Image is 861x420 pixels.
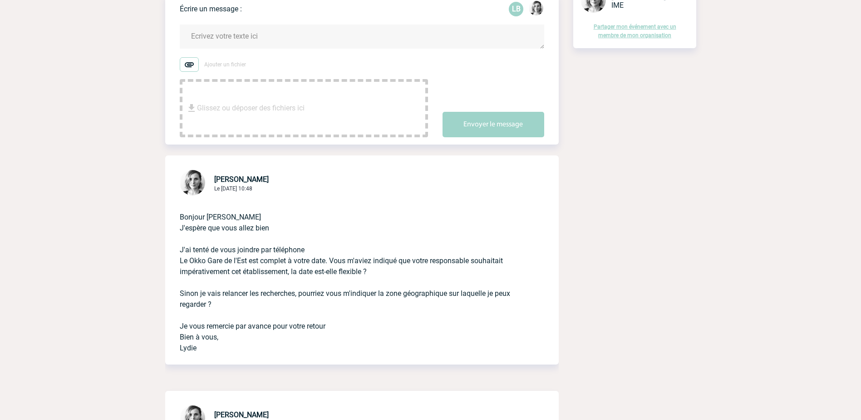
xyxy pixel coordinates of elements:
div: Laurence BOUCHER [509,2,523,16]
div: Lydie TRELLU [529,1,543,17]
span: IME [611,1,624,10]
p: LB [509,2,523,16]
span: Glissez ou déposer des fichiers ici [197,85,305,131]
img: file_download.svg [186,103,197,114]
span: Le [DATE] 10:48 [214,185,252,192]
button: Envoyer le message [443,112,544,137]
p: Bonjour [PERSON_NAME] J'espère que vous allez bien J'ai tenté de vous joindre par téléphone Le Ok... [180,197,519,354]
p: Écrire un message : [180,5,242,13]
img: 103019-1.png [529,1,543,15]
a: Partager mon événement avec un membre de mon organisation [594,24,676,39]
img: 103019-1.png [180,170,205,195]
span: [PERSON_NAME] [214,175,269,184]
span: Ajouter un fichier [204,61,246,68]
span: [PERSON_NAME] [214,410,269,419]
